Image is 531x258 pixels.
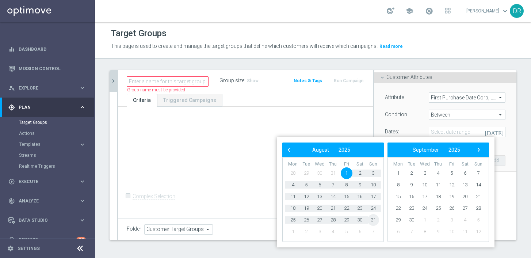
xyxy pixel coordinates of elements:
span: 24 [367,202,379,214]
span: 15 [341,191,352,202]
span: 2 [432,214,444,226]
div: +10 [76,237,86,242]
th: weekday [366,161,380,167]
span: 19 [446,191,458,202]
button: [DATE] [484,127,505,138]
th: weekday [405,161,419,167]
span: 16 [406,191,417,202]
i: keyboard_arrow_right [79,178,86,185]
button: › [474,145,484,155]
span: Execute [19,179,79,184]
div: Data Studio [8,217,79,224]
span: 14 [473,179,484,191]
i: keyboard_arrow_right [79,84,86,91]
button: person_search Explore keyboard_arrow_right [8,85,86,91]
span: 5 [446,167,458,179]
span: 7 [406,226,417,238]
span: 16 [354,191,366,202]
span: 31 [327,167,339,179]
i: gps_fixed [8,104,15,111]
a: Target Groups [19,119,76,125]
button: Read more [379,42,404,50]
span: 22 [341,202,352,214]
span: 4 [287,179,299,191]
span: 6 [459,167,471,179]
span: 25 [287,214,299,226]
span: 3 [419,167,431,179]
span: 8 [392,179,404,191]
div: Dashboard [8,39,86,59]
span: 4 [327,226,339,238]
th: weekday [286,161,300,167]
th: weekday [445,161,458,167]
span: 27 [459,202,471,214]
a: Mission Control [19,59,86,78]
span: 11 [432,179,444,191]
button: August [307,145,334,155]
span: 2025 [339,147,350,153]
span: 12 [473,226,484,238]
span: 4 [459,214,471,226]
div: Mission Control [8,59,86,78]
span: 1 [341,167,352,179]
span: 5 [341,226,352,238]
span: 21 [473,191,484,202]
span: 29 [301,167,312,179]
i: equalizer [8,46,15,53]
span: 12 [301,191,312,202]
a: Streams [19,152,76,158]
a: Optibot [19,230,76,249]
th: weekday [340,161,353,167]
span: Plan [19,105,79,110]
span: 25 [432,202,444,214]
span: 8 [341,179,352,191]
span: 7 [367,226,379,238]
span: 20 [459,191,471,202]
button: track_changes Analyze keyboard_arrow_right [8,198,86,204]
span: 5 [473,214,484,226]
button: 2025 [444,145,465,155]
span: 30 [314,167,325,179]
button: Notes & Tags [293,77,323,85]
span: 13 [314,191,325,202]
span: 3 [367,167,379,179]
button: ‹ [284,145,294,155]
div: Explore [8,85,79,91]
label: Folder [127,226,141,232]
h1: Target Groups [111,28,167,39]
span: school [405,7,413,15]
i: lightbulb [8,236,15,243]
div: Analyze [8,198,79,204]
span: 26 [301,214,312,226]
i: keyboard_arrow_right [79,217,86,224]
div: gps_fixed Plan keyboard_arrow_right [8,105,86,110]
span: Explore [19,86,79,90]
span: 10 [419,179,431,191]
span: Customer Attributes [386,74,432,80]
div: Realtime Triggers [19,161,94,172]
span: 2 [406,167,417,179]
input: Select date range [429,127,505,137]
span: 27 [314,214,325,226]
label: Group name must be provided [127,87,185,93]
span: 1 [287,226,299,238]
span: 6 [354,226,366,238]
span: 11 [287,191,299,202]
th: weekday [353,161,367,167]
label: Dates: [385,128,399,135]
i: keyboard_arrow_right [79,197,86,204]
bs-datepicker-navigation-view: ​ ​ ​ [389,145,484,155]
button: September [408,145,444,155]
span: 9 [354,179,366,191]
th: weekday [326,161,340,167]
a: Triggered Campaigns [157,94,222,107]
span: August [312,147,329,153]
span: keyboard_arrow_down [501,7,509,15]
button: 2025 [334,145,355,155]
span: 13 [459,179,471,191]
span: 5 [301,179,312,191]
span: 24 [419,202,431,214]
span: 29 [341,214,352,226]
